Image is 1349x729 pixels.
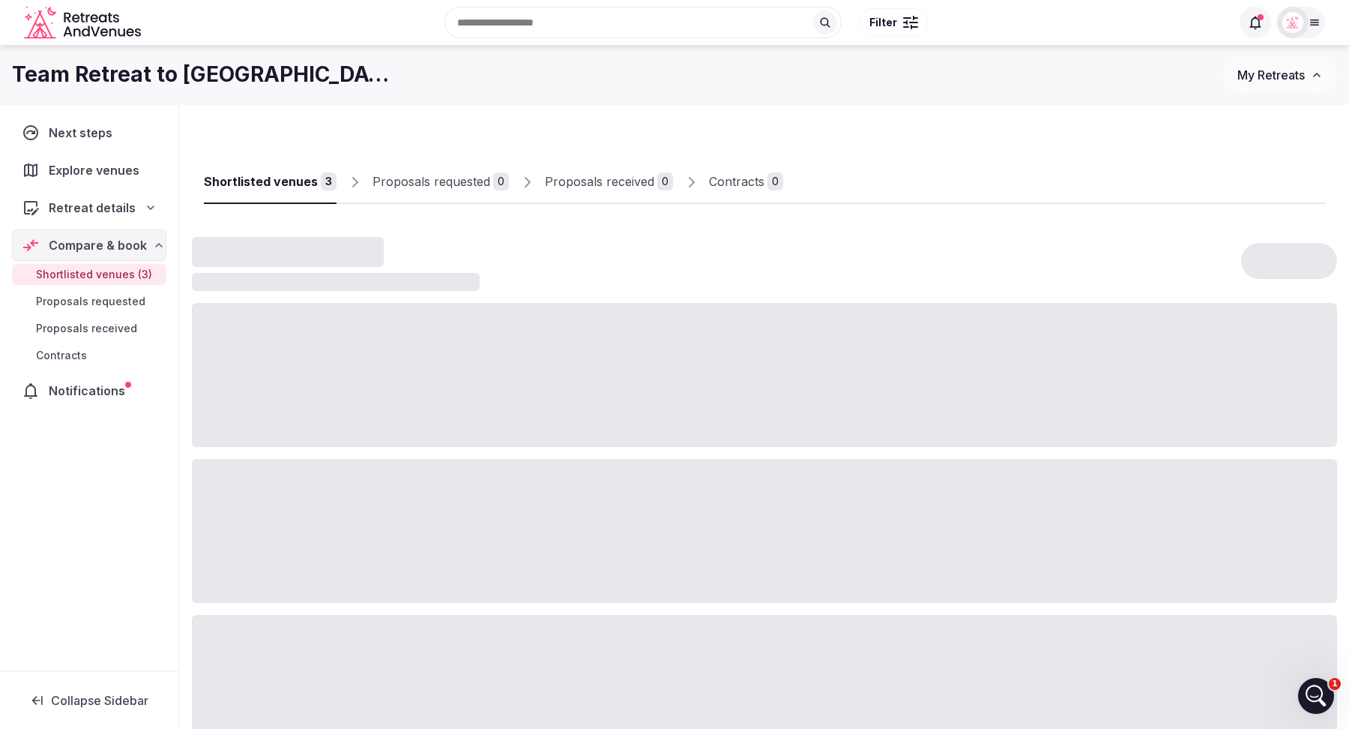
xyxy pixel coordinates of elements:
svg: Retreats and Venues company logo [24,6,144,40]
button: Collapse Sidebar [12,684,166,717]
button: My Retreats [1223,56,1337,94]
span: Compare & book [49,236,147,254]
span: Filter [869,15,897,30]
a: Contracts0 [709,160,783,204]
span: My Retreats [1237,67,1305,82]
div: 0 [493,172,509,190]
div: Proposals requested [372,172,490,190]
a: Shortlisted venues (3) [12,264,166,285]
h1: Team Retreat to [GEOGRAPHIC_DATA] [12,60,396,89]
span: Proposals received [36,321,137,336]
span: Contracts [36,348,87,363]
img: Matt Grant Oakes [1282,12,1303,33]
span: Retreat details [49,199,136,217]
a: Proposals requested0 [372,160,509,204]
div: Proposals received [545,172,654,190]
span: Explore venues [49,161,145,179]
span: Proposals requested [36,294,145,309]
div: 0 [767,172,783,190]
a: Visit the homepage [24,6,144,40]
span: Shortlisted venues (3) [36,267,152,282]
a: Contracts [12,345,166,366]
button: Filter [860,8,928,37]
iframe: Intercom live chat [1298,678,1334,714]
div: Shortlisted venues [204,172,318,190]
a: Explore venues [12,154,166,186]
a: Notifications [12,375,166,406]
a: Next steps [12,117,166,148]
span: 1 [1329,678,1341,690]
a: Proposals requested [12,291,166,312]
div: 0 [657,172,673,190]
span: Notifications [49,382,131,400]
span: Next steps [49,124,118,142]
span: Collapse Sidebar [51,693,148,708]
a: Proposals received0 [545,160,673,204]
a: Proposals received [12,318,166,339]
div: 3 [321,172,337,190]
div: Contracts [709,172,764,190]
a: Shortlisted venues3 [204,160,337,204]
